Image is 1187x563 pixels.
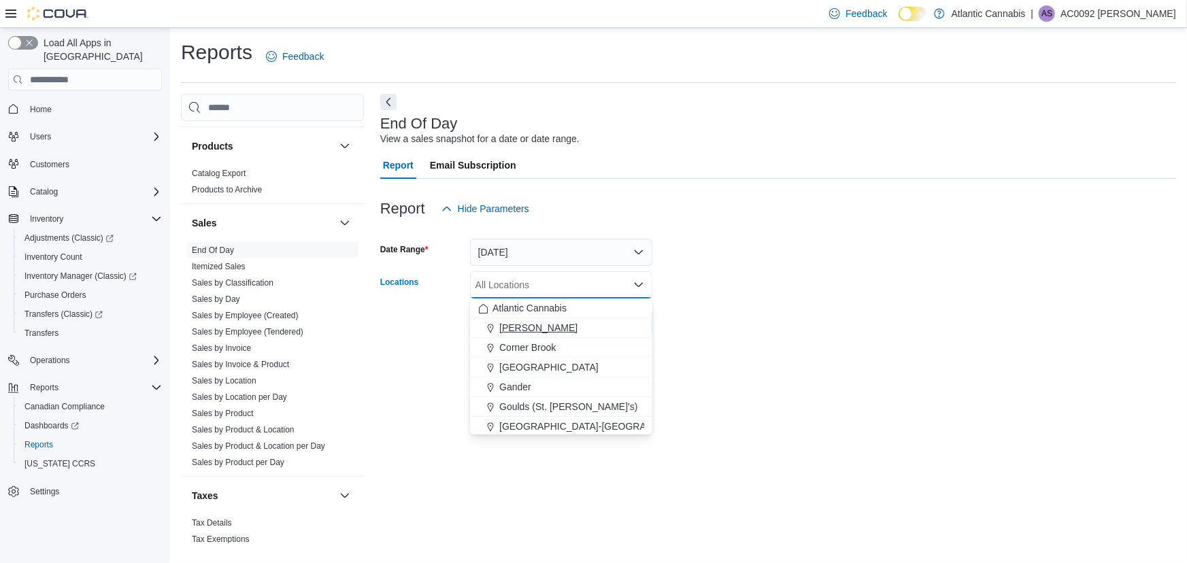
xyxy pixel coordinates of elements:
a: Sales by Location [192,376,256,386]
button: Users [24,129,56,145]
a: Inventory Count [19,249,88,265]
span: Catalog Export [192,168,246,179]
button: Purchase Orders [14,286,167,305]
span: Gander [499,380,531,394]
span: Operations [24,352,162,369]
div: AC0092 Strickland Rylan [1039,5,1055,22]
span: Email Subscription [430,152,516,179]
span: Feedback [282,50,324,63]
span: Adjustments (Classic) [19,230,162,246]
span: Transfers [19,325,162,341]
a: Catalog Export [192,169,246,178]
button: Hide Parameters [436,195,535,222]
button: Close list of options [633,279,644,290]
span: [GEOGRAPHIC_DATA]-[GEOGRAPHIC_DATA] [499,420,701,433]
a: Settings [24,483,65,500]
span: Operations [30,355,70,366]
button: Products [337,138,353,154]
a: Transfers [19,325,64,341]
h3: Taxes [192,489,218,502]
button: Corner Brook [470,338,652,358]
a: Customers [24,156,75,173]
span: Products to Archive [192,184,262,195]
span: Purchase Orders [24,290,86,301]
span: [PERSON_NAME] [499,321,578,335]
span: Transfers (Classic) [24,309,103,320]
span: Goulds (St. [PERSON_NAME]'s) [499,400,637,413]
span: Customers [30,159,69,170]
a: Dashboards [14,416,167,435]
h3: Sales [192,216,217,230]
p: | [1031,5,1034,22]
span: Dashboards [19,417,162,434]
h3: End Of Day [380,116,458,132]
a: Sales by Product & Location per Day [192,441,325,451]
span: Sales by Invoice [192,343,251,354]
button: Home [3,99,167,118]
a: Sales by Employee (Tendered) [192,327,303,337]
img: Cova [27,7,88,20]
a: Sales by Classification [192,278,273,288]
span: Users [30,131,51,142]
label: Locations [380,277,419,288]
button: Transfers [14,324,167,343]
span: Washington CCRS [19,456,162,472]
a: Inventory Manager (Classic) [19,268,142,284]
h1: Reports [181,39,252,66]
button: Products [192,139,334,153]
input: Dark Mode [899,7,927,21]
span: Inventory Manager (Classic) [24,271,137,281]
span: [US_STATE] CCRS [24,458,95,469]
span: Sales by Product [192,408,254,419]
button: [GEOGRAPHIC_DATA]-[GEOGRAPHIC_DATA] [470,417,652,437]
button: Reports [24,379,64,396]
a: Sales by Product & Location [192,425,295,434]
a: Products to Archive [192,185,262,194]
span: Adjustments (Classic) [24,233,114,243]
span: Sales by Day [192,294,240,305]
span: Dashboards [24,420,79,431]
h3: Products [192,139,233,153]
button: [US_STATE] CCRS [14,454,167,473]
a: End Of Day [192,245,234,255]
button: Sales [192,216,334,230]
a: Tax Exemptions [192,534,250,544]
button: Inventory [24,211,69,227]
button: Canadian Compliance [14,397,167,416]
a: Sales by Employee (Created) [192,311,299,320]
span: AS [1041,5,1052,22]
div: Sales [181,242,364,476]
span: Transfers (Classic) [19,306,162,322]
a: Dashboards [19,417,84,434]
button: Settings [3,481,167,501]
a: Sales by Product [192,409,254,418]
span: Sales by Employee (Created) [192,310,299,321]
span: Inventory [30,214,63,224]
button: Customers [3,154,167,174]
span: [GEOGRAPHIC_DATA] [499,360,599,374]
span: Settings [30,486,59,497]
a: Itemized Sales [192,262,246,271]
a: Adjustments (Classic) [14,228,167,248]
h3: Report [380,201,425,217]
span: Sales by Invoice & Product [192,359,289,370]
span: Inventory Count [24,252,82,262]
a: Reports [19,437,58,453]
span: Sales by Location per Day [192,392,287,403]
span: Sales by Product & Location per Day [192,441,325,451]
span: Sales by Product per Day [192,457,284,468]
span: Itemized Sales [192,261,246,272]
span: Inventory Manager (Classic) [19,268,162,284]
a: Transfers (Classic) [14,305,167,324]
a: Sales by Day [192,294,240,304]
button: Inventory Count [14,248,167,267]
div: Choose from the following options [470,298,652,515]
span: Canadian Compliance [24,401,105,412]
nav: Complex example [8,93,162,536]
span: Canadian Compliance [19,398,162,415]
button: Sales [337,215,353,231]
span: Reports [24,439,53,450]
a: Sales by Invoice & Product [192,360,289,369]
